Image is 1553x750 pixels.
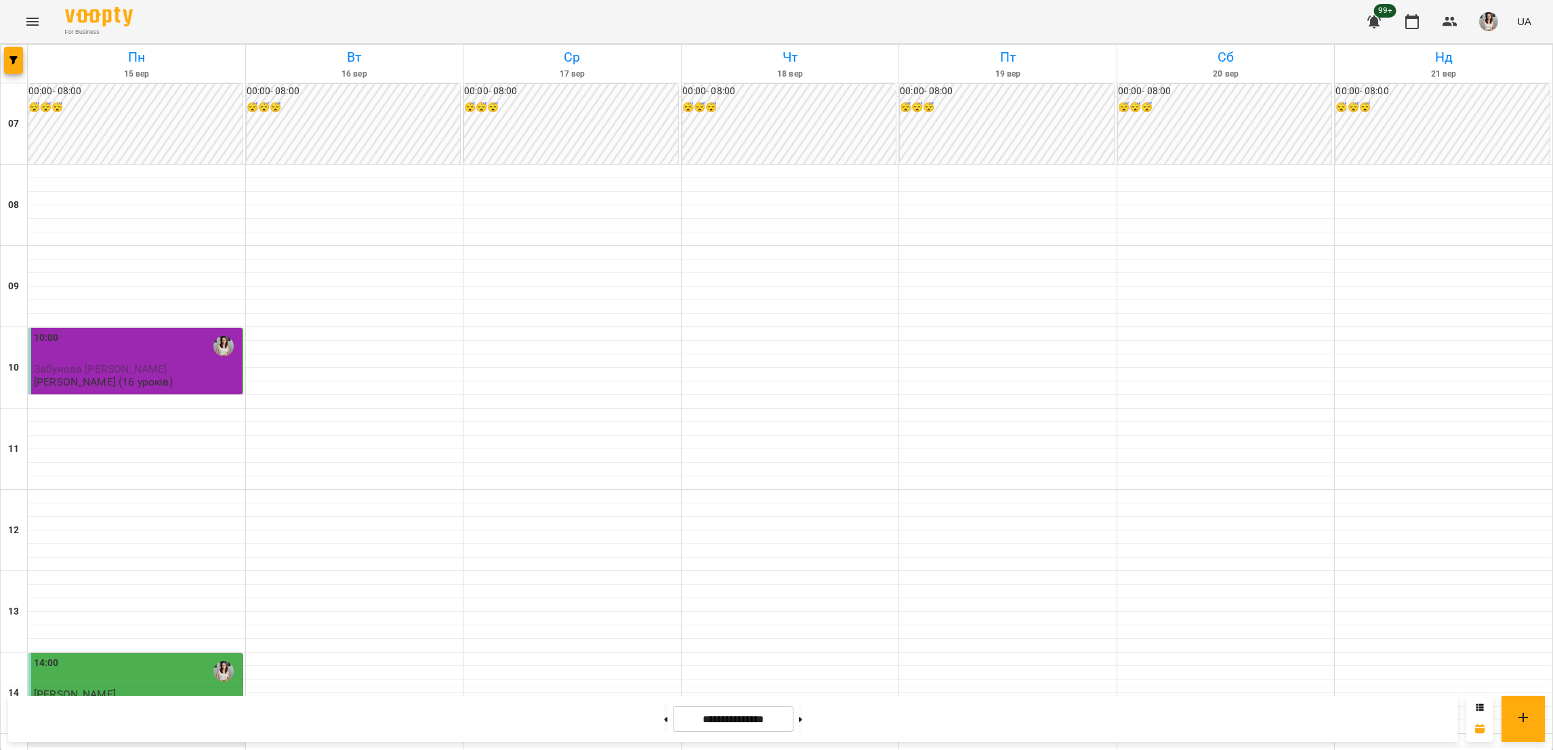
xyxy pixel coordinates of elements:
span: 99+ [1374,4,1396,18]
img: Voopty Logo [65,7,133,26]
h6: 00:00 - 08:00 [464,84,678,99]
h6: 13 [8,604,19,619]
span: Забунова [PERSON_NAME] [34,362,167,375]
h6: 21 вер [1337,68,1550,81]
h6: 19 вер [901,68,1115,81]
h6: Пт [901,47,1115,68]
img: Вікторія Якимечко [213,336,234,356]
h6: 00:00 - 08:00 [1118,84,1332,99]
button: Menu [16,5,49,38]
h6: Чт [684,47,897,68]
h6: 😴😴😴 [1118,100,1332,115]
h6: Нд [1337,47,1550,68]
button: UA [1512,9,1537,34]
h6: 12 [8,523,19,538]
h6: Вт [248,47,461,68]
h6: 14 [8,686,19,701]
h6: 00:00 - 08:00 [1335,84,1550,99]
p: [PERSON_NAME] (16 уроків) [34,376,173,388]
h6: 00:00 - 08:00 [900,84,1114,99]
h6: 00:00 - 08:00 [247,84,461,99]
h6: Пн [30,47,243,68]
h6: 00:00 - 08:00 [682,84,896,99]
h6: 07 [8,117,19,131]
h6: 😴😴😴 [247,100,461,115]
img: Вікторія Якимечко [213,661,234,682]
h6: 😴😴😴 [1335,100,1550,115]
h6: Ср [465,47,679,68]
span: UA [1517,14,1531,28]
h6: 16 вер [248,68,461,81]
label: 14:00 [34,656,59,671]
h6: 😴😴😴 [682,100,896,115]
h6: 08 [8,198,19,213]
h6: 10 [8,360,19,375]
h6: 20 вер [1119,68,1333,81]
h6: 😴😴😴 [900,100,1114,115]
span: For Business [65,28,133,37]
h6: 😴😴😴 [464,100,678,115]
h6: Сб [1119,47,1333,68]
h6: 09 [8,279,19,294]
h6: 00:00 - 08:00 [28,84,243,99]
label: 10:00 [34,331,59,346]
h6: 😴😴😴 [28,100,243,115]
h6: 18 вер [684,68,897,81]
h6: 17 вер [465,68,679,81]
img: 2a7e41675b8cddfc6659cbc34865a559.png [1479,12,1498,31]
h6: 11 [8,442,19,457]
h6: 15 вер [30,68,243,81]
